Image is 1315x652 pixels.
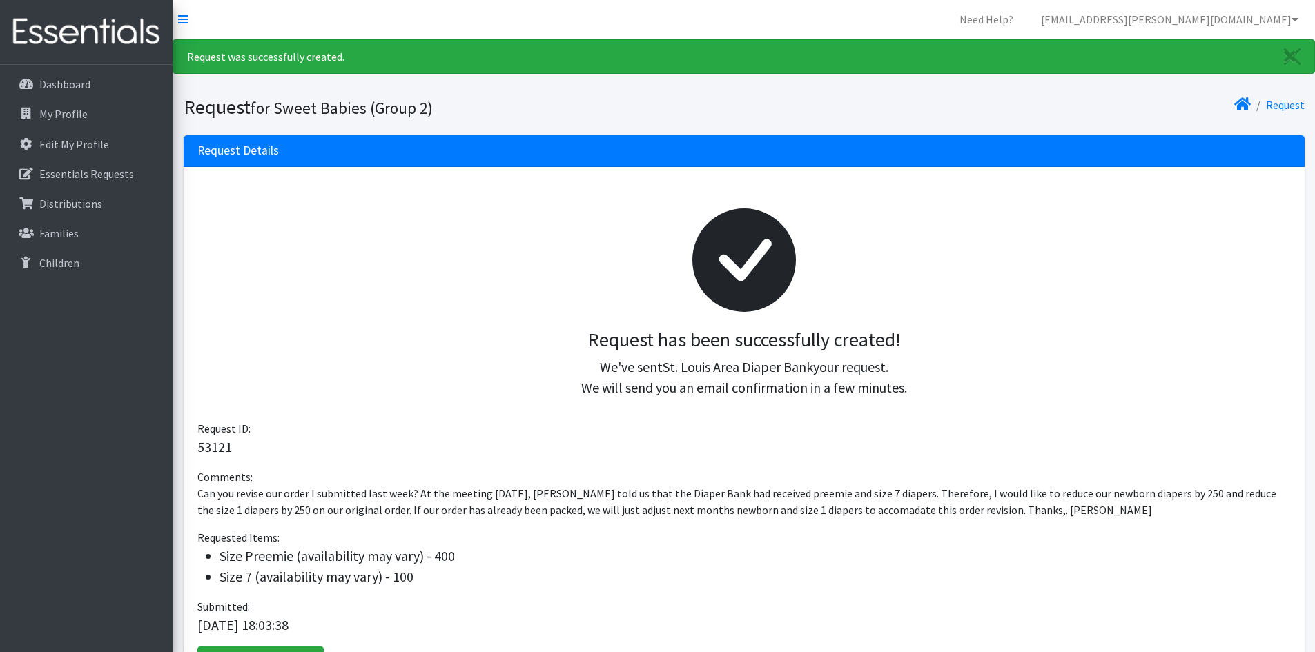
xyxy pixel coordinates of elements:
[6,160,167,188] a: Essentials Requests
[197,470,253,484] span: Comments:
[1270,40,1314,73] a: Close
[1030,6,1309,33] a: [EMAIL_ADDRESS][PERSON_NAME][DOMAIN_NAME]
[197,600,250,613] span: Submitted:
[39,107,88,121] p: My Profile
[6,100,167,128] a: My Profile
[208,357,1280,398] p: We've sent your request. We will send you an email confirmation in a few minutes.
[39,167,134,181] p: Essentials Requests
[948,6,1024,33] a: Need Help?
[197,437,1291,457] p: 53121
[251,98,433,118] small: for Sweet Babies (Group 2)
[197,485,1291,518] p: Can you revise our order I submitted last week? At the meeting [DATE], [PERSON_NAME] told us that...
[197,615,1291,635] p: [DATE] 18:03:38
[39,256,79,270] p: Children
[39,137,109,151] p: Edit My Profile
[6,70,167,98] a: Dashboard
[6,9,167,55] img: HumanEssentials
[1266,98,1305,112] a: Request
[6,219,167,247] a: Families
[6,249,167,277] a: Children
[6,130,167,158] a: Edit My Profile
[220,546,1291,566] li: Size Preemie (availability may vary) - 400
[208,328,1280,352] h3: Request has been successfully created!
[197,144,279,158] h3: Request Details
[197,422,251,435] span: Request ID:
[39,226,79,240] p: Families
[6,190,167,217] a: Distributions
[197,531,280,544] span: Requested Items:
[220,566,1291,587] li: Size 7 (availability may vary) - 100
[663,358,813,375] span: St. Louis Area Diaper Bank
[184,95,739,119] h1: Request
[173,39,1315,74] div: Request was successfully created.
[39,197,102,210] p: Distributions
[39,77,90,91] p: Dashboard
